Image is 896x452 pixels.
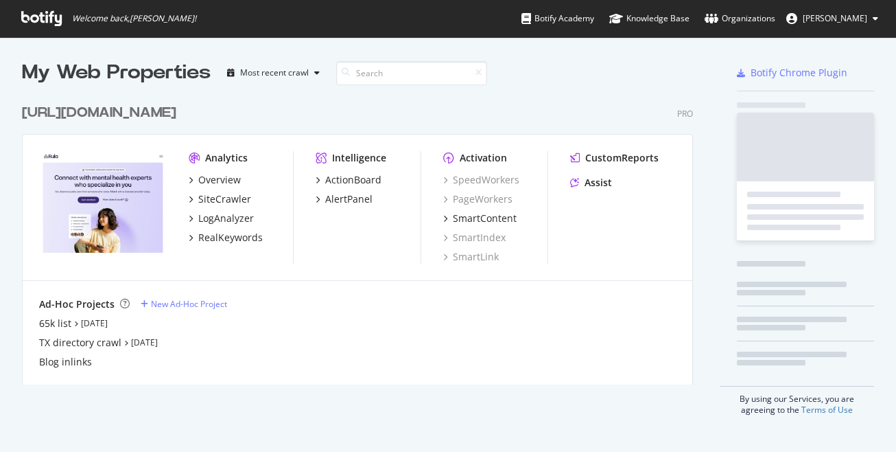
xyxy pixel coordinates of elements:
[205,151,248,165] div: Analytics
[325,173,381,187] div: ActionBoard
[39,336,121,350] a: TX directory crawl
[151,298,227,310] div: New Ad-Hoc Project
[570,176,612,190] a: Assist
[141,298,227,310] a: New Ad-Hoc Project
[737,66,847,80] a: Botify Chrome Plugin
[131,337,158,348] a: [DATE]
[609,12,689,25] div: Knowledge Base
[189,173,241,187] a: Overview
[521,12,594,25] div: Botify Academy
[72,13,196,24] span: Welcome back, [PERSON_NAME] !
[39,317,71,330] a: 65k list
[189,192,251,206] a: SiteCrawler
[316,192,373,206] a: AlertPanel
[189,231,263,245] a: RealKeywords
[443,192,512,206] a: PageWorkers
[39,151,167,253] img: https://www.rula.com/
[198,212,254,225] div: LogAnalyzer
[81,317,108,329] a: [DATE]
[460,151,507,165] div: Activation
[22,103,182,123] a: [URL][DOMAIN_NAME]
[803,12,867,24] span: Nick Schurk
[801,404,853,416] a: Terms of Use
[677,108,693,120] div: Pro
[22,87,704,385] div: grid
[22,103,176,123] div: [URL][DOMAIN_NAME]
[198,192,251,206] div: SiteCrawler
[222,62,325,84] button: Most recent crawl
[325,192,373,206] div: AlertPanel
[775,8,889,30] button: [PERSON_NAME]
[443,250,499,264] a: SmartLink
[751,66,847,80] div: Botify Chrome Plugin
[22,59,211,87] div: My Web Properties
[570,151,659,165] a: CustomReports
[189,212,254,225] a: LogAnalyzer
[705,12,775,25] div: Organizations
[332,151,386,165] div: Intelligence
[585,176,612,190] div: Assist
[336,61,487,85] input: Search
[198,231,263,245] div: RealKeywords
[39,297,115,311] div: Ad-Hoc Projects
[443,212,517,225] a: SmartContent
[720,386,874,416] div: By using our Services, you are agreeing to the
[443,231,506,245] a: SmartIndex
[198,173,241,187] div: Overview
[585,151,659,165] div: CustomReports
[443,173,519,187] a: SpeedWorkers
[453,212,517,225] div: SmartContent
[39,355,92,369] a: Blog inlinks
[240,69,309,77] div: Most recent crawl
[316,173,381,187] a: ActionBoard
